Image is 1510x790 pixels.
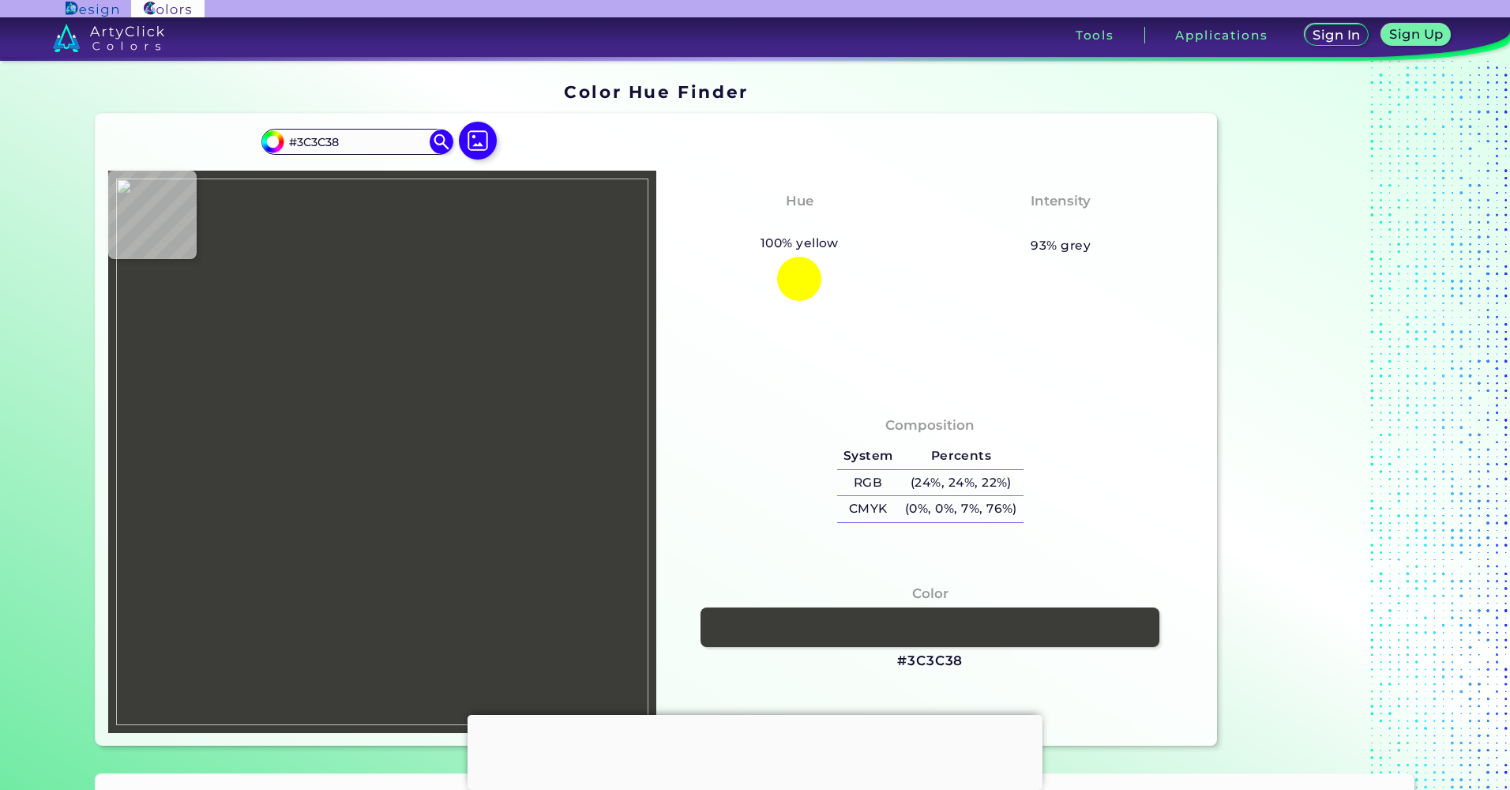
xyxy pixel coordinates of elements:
[837,443,899,469] h5: System
[899,496,1023,522] h5: (0%, 0%, 7%, 76%)
[1005,215,1117,234] h3: Almost None
[116,179,648,725] img: a2dce244-850b-48f6-92b6-d09ec3475485
[754,233,845,254] h5: 100% yellow
[899,470,1023,496] h5: (24%, 24%, 22%)
[1315,29,1358,41] h5: Sign In
[1223,77,1421,752] iframe: Advertisement
[1076,29,1114,41] h3: Tools
[912,582,948,605] h4: Color
[468,715,1042,786] iframe: Advertisement
[1308,25,1366,45] a: Sign In
[430,130,453,153] img: icon search
[564,80,748,103] h1: Color Hue Finder
[786,190,813,213] h4: Hue
[1175,29,1268,41] h3: Applications
[897,652,963,671] h3: #3C3C38
[837,470,899,496] h5: RGB
[66,2,118,17] img: ArtyClick Design logo
[1385,25,1448,45] a: Sign Up
[768,215,830,234] h3: Yellow
[284,131,430,152] input: type color..
[1031,190,1091,213] h4: Intensity
[459,122,497,160] img: icon picture
[1031,235,1091,256] h5: 93% grey
[885,414,975,437] h4: Composition
[1392,28,1441,40] h5: Sign Up
[53,24,164,52] img: logo_artyclick_colors_white.svg
[837,496,899,522] h5: CMYK
[899,443,1023,469] h5: Percents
